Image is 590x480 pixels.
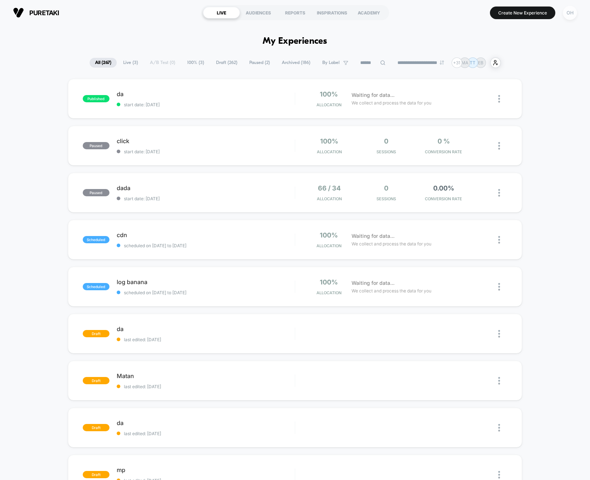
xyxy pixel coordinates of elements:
div: LIVE [203,7,240,18]
span: Allocation [316,102,341,107]
span: Sessions [359,149,413,154]
span: 0 [384,137,388,145]
button: puretaki [11,7,61,18]
input: Seek [5,144,297,151]
div: Duration [216,156,235,164]
span: 100% [320,137,338,145]
span: puretaki [29,9,59,17]
span: Draft ( 262 ) [211,58,243,68]
span: last edited: [DATE] [117,337,295,342]
span: Allocation [317,196,342,201]
span: Allocation [317,149,342,154]
button: Play, NEW DEMO 2025-VEED.mp4 [142,76,159,93]
span: last edited: [DATE] [117,384,295,389]
span: click [117,137,295,145]
div: INSPIRATIONS [314,7,350,18]
span: CONVERSION RATE [417,149,470,154]
span: CONVERSION RATE [417,196,470,201]
span: draft [83,471,109,478]
span: dada [117,184,295,192]
img: close [498,424,500,432]
span: draft [83,424,109,431]
span: 100% [320,231,338,239]
span: scheduled [83,283,109,290]
div: Current time [198,156,215,164]
p: TT [470,60,475,65]
input: Volume [249,157,271,163]
span: 100% ( 3 ) [182,58,210,68]
div: OH [563,6,577,20]
img: end [440,60,444,65]
button: OH [561,5,579,20]
span: 100% [320,278,338,286]
span: 0 [384,184,388,192]
div: AUDIENCES [240,7,277,18]
span: 0 % [438,137,450,145]
img: close [498,142,500,150]
span: Paused ( 2 ) [244,58,275,68]
span: start date: [DATE] [117,196,295,201]
span: published [83,95,109,102]
button: Create New Experience [490,7,555,19]
span: da [117,325,295,333]
span: Waiting for data... [352,91,395,99]
span: We collect and process the data for you [352,99,431,106]
span: scheduled on [DATE] to [DATE] [117,243,295,248]
span: Waiting for data... [352,279,395,287]
span: da [117,90,295,98]
span: da [117,419,295,427]
span: cdn [117,231,295,239]
div: ACADEMY [350,7,387,18]
span: Matan [117,372,295,380]
img: close [498,95,500,103]
span: 100% [320,90,338,98]
img: close [498,377,500,385]
span: scheduled [83,236,109,243]
span: 66 / 34 [318,184,341,192]
span: By Label [322,60,340,65]
h1: My Experiences [263,36,327,47]
span: We collect and process the data for you [352,240,431,247]
span: mp [117,466,295,473]
span: All ( 267 ) [90,58,117,68]
span: start date: [DATE] [117,149,295,154]
span: draft [83,377,109,384]
img: close [498,189,500,197]
button: Play, NEW DEMO 2025-VEED.mp4 [4,154,15,166]
span: Waiting for data... [352,232,395,240]
span: draft [83,330,109,337]
img: close [498,330,500,338]
span: Live ( 3 ) [118,58,143,68]
span: Sessions [359,196,413,201]
img: close [498,236,500,244]
img: close [498,283,500,291]
span: last edited: [DATE] [117,431,295,436]
div: REPORTS [277,7,314,18]
span: paused [83,189,109,196]
div: + 31 [452,57,462,68]
span: 0.00% [433,184,454,192]
span: Archived ( 186 ) [276,58,316,68]
p: MA [461,60,468,65]
span: We collect and process the data for you [352,287,431,294]
span: Allocation [316,290,341,295]
img: close [498,471,500,479]
span: scheduled on [DATE] to [DATE] [117,290,295,295]
p: EB [478,60,483,65]
span: start date: [DATE] [117,102,295,107]
span: Allocation [316,243,341,248]
img: Visually logo [13,7,24,18]
span: log banana [117,278,295,286]
span: paused [83,142,109,149]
